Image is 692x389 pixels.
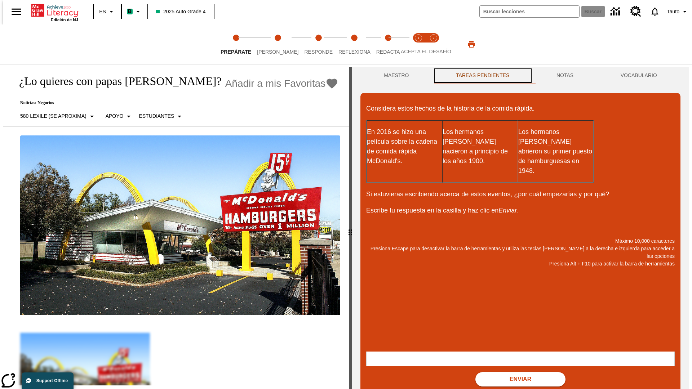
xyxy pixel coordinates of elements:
[136,110,187,123] button: Seleccionar estudiante
[225,77,339,90] button: Añadir a mis Favoritas - ¿Lo quieres con papas fritas?
[401,49,451,54] span: ACEPTA EL DESAFÍO
[12,100,338,106] p: Noticias: Negocios
[257,49,298,55] span: [PERSON_NAME]
[432,67,533,84] button: TAREAS PENDIENTES
[498,207,517,214] em: Enviar
[366,260,675,268] p: Presiona Alt + F10 para activar la barra de herramientas
[367,127,442,166] p: En 2016 se hizo una película sobre la cadena de comida rápida McDonald's.
[606,2,626,22] a: Centro de información
[99,8,106,15] span: ES
[626,2,646,21] a: Centro de recursos, Se abrirá en una pestaña nueva.
[360,67,432,84] button: Maestro
[533,67,597,84] button: NOTAS
[3,67,349,385] div: reading
[3,6,105,12] body: Máximo 10,000 caracteres Presiona Escape para desactivar la barra de herramientas y utiliza las t...
[366,189,675,199] p: Si estuvieras escribiendo acerca de estos eventos, ¿por cuál empezarías y por qué?
[597,67,680,84] button: VOCABULARIO
[6,1,27,22] button: Abrir el menú lateral
[304,49,333,55] span: Responde
[646,2,664,21] a: Notificaciones
[480,6,579,17] input: Buscar campo
[17,110,99,123] button: Seleccione Lexile, 580 Lexile (Se aproxima)
[156,8,206,15] span: 2025 Auto Grade 4
[225,78,326,89] span: Añadir a mis Favoritas
[376,49,400,55] span: Redacta
[667,8,679,15] span: Tauto
[432,36,434,40] text: 2
[366,245,675,260] p: Presiona Escape para desactivar la barra de herramientas y utiliza las teclas [PERSON_NAME] a la ...
[31,3,78,22] div: Portada
[423,24,444,64] button: Acepta el desafío contesta step 2 of 2
[251,24,304,64] button: Lee step 2 of 5
[51,18,78,22] span: Edición de NJ
[215,24,257,64] button: Prepárate step 1 of 5
[338,49,371,55] span: Reflexiona
[518,127,593,176] p: Los hermanos [PERSON_NAME] abrieron su primer puesto de hamburguesas en 1948.
[366,104,675,113] p: Considera estos hechos de la historia de la comida rápida.
[366,237,675,245] p: Máximo 10,000 caracteres
[36,378,68,383] span: Support Offline
[298,24,338,64] button: Responde step 3 of 5
[12,75,222,88] h1: ¿Lo quieres con papas [PERSON_NAME]?
[371,24,406,64] button: Redacta step 5 of 5
[349,67,352,389] div: Pulsa la tecla de intro o la barra espaciadora y luego presiona las flechas de derecha e izquierd...
[475,372,565,386] button: Enviar
[366,206,675,215] p: Escribe tu respuesta en la casilla y haz clic en .
[408,24,429,64] button: Acepta el desafío lee step 1 of 2
[221,49,251,55] span: Prepárate
[124,5,145,18] button: Boost El color de la clase es verde menta. Cambiar el color de la clase.
[20,135,340,316] img: Uno de los primeros locales de McDonald's, con el icónico letrero rojo y los arcos amarillos.
[22,372,74,389] button: Support Offline
[352,67,689,389] div: activity
[417,36,419,40] text: 1
[139,112,174,120] p: Estudiantes
[333,24,376,64] button: Reflexiona step 4 of 5
[106,112,124,120] p: Apoyo
[664,5,692,18] button: Perfil/Configuración
[20,112,86,120] p: 580 Lexile (Se aproxima)
[103,110,136,123] button: Tipo de apoyo, Apoyo
[443,127,518,166] p: Los hermanos [PERSON_NAME] nacieron a principio de los años 1900.
[460,38,483,51] button: Imprimir
[128,7,132,16] span: B
[360,67,680,84] div: Instructional Panel Tabs
[96,5,119,18] button: Lenguaje: ES, Selecciona un idioma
